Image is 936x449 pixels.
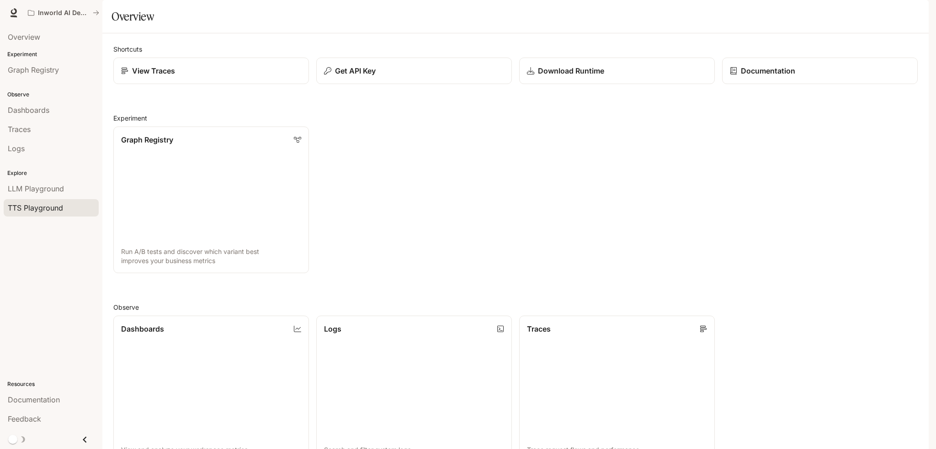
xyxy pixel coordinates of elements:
p: View Traces [132,65,175,76]
h2: Shortcuts [113,44,918,54]
p: Documentation [741,65,795,76]
p: Logs [324,323,341,334]
p: Run A/B tests and discover which variant best improves your business metrics [121,247,301,265]
p: Inworld AI Demos [38,9,89,17]
p: Traces [527,323,551,334]
p: Get API Key [335,65,376,76]
a: Documentation [722,58,918,84]
p: Download Runtime [538,65,604,76]
a: View Traces [113,58,309,84]
button: Get API Key [316,58,512,84]
p: Dashboards [121,323,164,334]
h2: Experiment [113,113,918,123]
button: All workspaces [24,4,103,22]
a: Download Runtime [519,58,715,84]
h2: Observe [113,302,918,312]
h1: Overview [112,7,154,26]
p: Graph Registry [121,134,173,145]
a: Graph RegistryRun A/B tests and discover which variant best improves your business metrics [113,127,309,273]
